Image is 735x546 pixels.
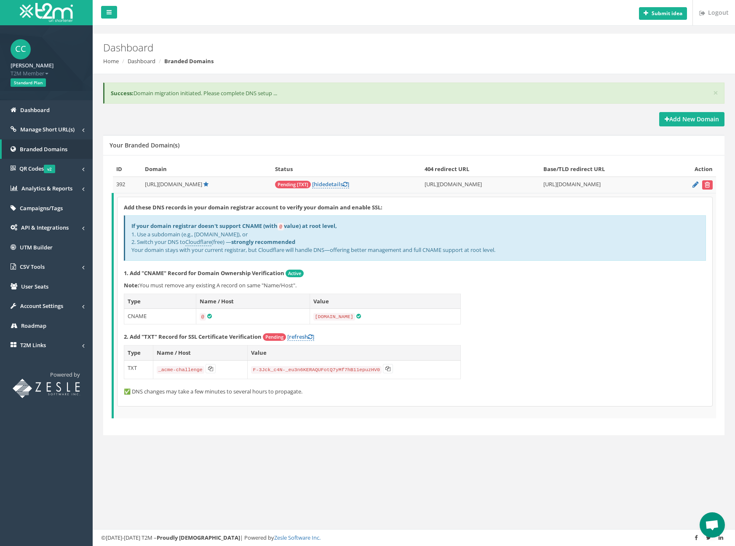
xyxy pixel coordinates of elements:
td: 392 [113,177,142,193]
span: v2 [44,165,55,173]
b: Note: [124,281,139,289]
b: If your domain registrar doesn't support CNAME (with value) at root level, [131,222,337,230]
span: User Seats [21,283,48,290]
span: UTM Builder [20,244,53,251]
a: [PERSON_NAME] T2M Member [11,59,82,77]
th: Base/TLD redirect URL [540,162,666,177]
div: ©[DATE]-[DATE] T2M – | Powered by [101,534,727,542]
th: Type [124,345,153,361]
span: T2M Member [11,70,82,78]
th: Status [272,162,421,177]
td: TXT [124,361,153,379]
a: Open chat [700,512,725,538]
th: Name / Host [153,345,248,361]
td: CNAME [124,309,196,324]
img: T2M [20,3,73,22]
th: Domain [142,162,272,177]
a: Zesle Software Inc. [274,534,321,541]
strong: Branded Domains [164,57,214,65]
span: Pending [TXT] [275,181,311,188]
span: hide [314,180,325,188]
b: strongly recommended [231,238,295,246]
strong: Add New Domain [665,115,719,123]
a: Cloudflare [185,238,211,246]
span: Branded Domains [20,145,67,153]
a: Default [203,180,208,188]
span: Roadmap [21,322,46,329]
div: Domain migration initiated. Please complete DNS setup ... [103,83,724,104]
code: @ [278,223,284,230]
strong: 2. Add "TXT" Record for SSL Certificate Verification [124,333,262,340]
code: _acme-challenge [157,366,204,374]
th: Name / Host [196,294,310,309]
span: API & Integrations [21,224,69,231]
code: F-3Jck_c4N-_eu3n6KERAQUFotQ7yMf7hB11epuzHV0 [251,366,382,374]
span: T2M Links [20,341,46,349]
button: × [713,88,718,97]
th: ID [113,162,142,177]
span: Account Settings [20,302,63,310]
span: CC [11,39,31,59]
a: [hidedetails] [312,180,349,188]
strong: Add these DNS records in your domain registrar account to verify your domain and enable SSL: [124,203,382,211]
span: Analytics & Reports [21,185,72,192]
span: QR Codes [19,165,55,172]
th: 404 redirect URL [421,162,540,177]
span: [URL][DOMAIN_NAME] [145,180,202,188]
p: ✅ DNS changes may take a few minutes to several hours to propagate. [124,388,706,396]
span: CSV Tools [20,263,45,270]
code: @ [200,313,206,321]
span: Pending [263,333,286,341]
a: Add New Domain [659,112,724,126]
b: Submit idea [652,10,682,17]
span: Dashboard [20,106,50,114]
td: [URL][DOMAIN_NAME] [540,177,666,193]
h2: Dashboard [103,42,619,53]
h5: Your Branded Domain(s) [110,142,179,148]
strong: [PERSON_NAME] [11,62,53,69]
strong: Proudly [DEMOGRAPHIC_DATA] [157,534,240,541]
img: T2M URL Shortener powered by Zesle Software Inc. [13,379,80,398]
div: 1. Use a subdomain (e.g., [DOMAIN_NAME]), or 2. Switch your DNS to (free) — Your domain stays wit... [124,215,706,260]
a: Home [103,57,119,65]
a: [refresh] [287,333,314,341]
p: You must remove any existing A record on same "Name/Host". [124,281,706,289]
b: Success: [111,89,134,97]
button: Submit idea [639,7,687,20]
code: [DOMAIN_NAME] [313,313,355,321]
th: Value [310,294,460,309]
a: Dashboard [128,57,155,65]
strong: 1. Add "CNAME" Record for Domain Ownership Verification [124,269,284,277]
th: Type [124,294,196,309]
td: [URL][DOMAIN_NAME] [421,177,540,193]
th: Value [248,345,461,361]
th: Action [666,162,716,177]
span: Campaigns/Tags [20,204,63,212]
span: Active [286,270,304,277]
span: Manage Short URL(s) [20,126,75,133]
span: Powered by [50,371,80,378]
span: Standard Plan [11,78,46,87]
